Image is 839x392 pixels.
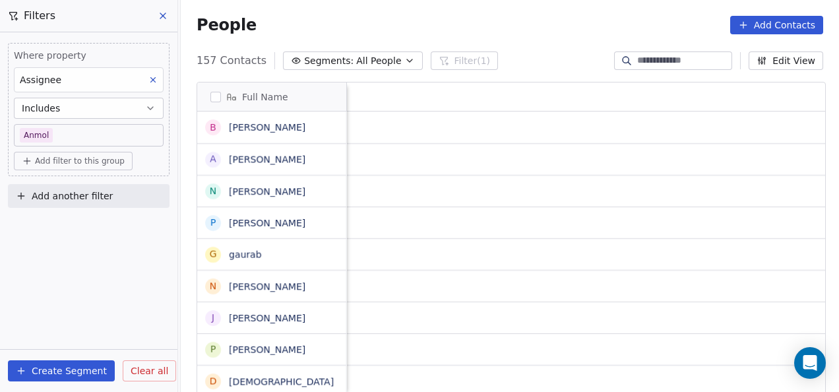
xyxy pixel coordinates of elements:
[210,121,216,135] div: B
[229,281,305,292] a: [PERSON_NAME]
[229,122,305,133] a: [PERSON_NAME]
[242,90,288,104] span: Full Name
[197,82,346,111] div: Full Name
[229,313,305,323] a: [PERSON_NAME]
[210,184,216,198] div: N
[431,51,499,70] button: Filter(1)
[229,154,305,165] a: [PERSON_NAME]
[356,54,401,68] span: All People
[210,343,216,356] div: P
[229,218,305,228] a: [PERSON_NAME]
[229,186,305,197] a: [PERSON_NAME]
[210,152,216,166] div: A
[212,311,214,325] div: J
[794,347,826,379] div: Open Intercom Messenger
[229,344,305,355] a: [PERSON_NAME]
[210,216,216,230] div: P
[749,51,823,70] button: Edit View
[197,15,257,35] span: People
[210,247,217,261] div: g
[229,249,262,260] a: gaurab
[210,374,217,388] div: D
[210,279,216,293] div: N
[197,53,266,69] span: 157 Contacts
[229,376,334,387] a: [DEMOGRAPHIC_DATA]
[304,54,354,68] span: Segments:
[730,16,823,34] button: Add Contacts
